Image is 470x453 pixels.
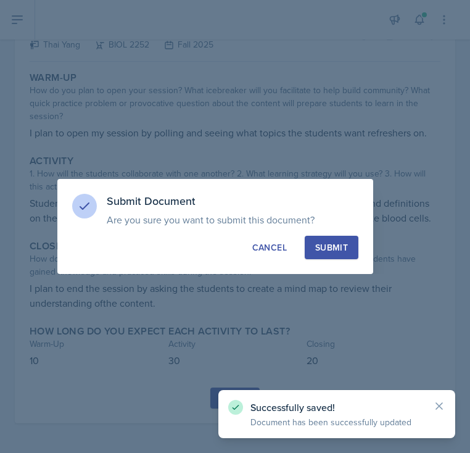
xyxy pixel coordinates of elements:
[250,416,423,428] p: Document has been successfully updated
[107,214,358,226] p: Are you sure you want to submit this document?
[252,241,287,254] div: Cancel
[250,401,423,414] p: Successfully saved!
[305,236,358,259] button: Submit
[242,236,297,259] button: Cancel
[315,241,348,254] div: Submit
[107,194,358,209] h3: Submit Document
